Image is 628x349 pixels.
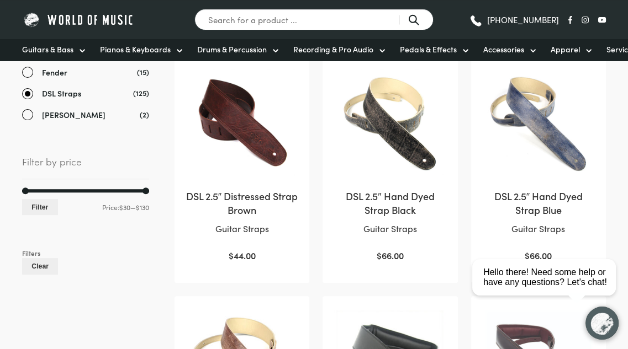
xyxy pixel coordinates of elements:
[483,44,524,55] span: Accessories
[377,249,382,261] span: $
[334,66,446,263] a: DSL 2.5″ Hand Dyed Strap BlackGuitar Straps$66.00
[22,9,149,121] div: Brand
[22,199,58,215] button: Filter
[468,228,628,349] iframe: Chat with our support team
[22,109,149,121] a: [PERSON_NAME]
[22,11,135,28] img: World of Music
[42,109,105,121] span: [PERSON_NAME]
[22,258,58,274] button: Clear
[197,44,267,55] span: Drums & Percussion
[334,189,446,217] h2: DSL 2.5″ Hand Dyed Strap Black
[22,44,73,55] span: Guitars & Bass
[377,249,404,261] bdi: 66.00
[186,66,298,178] img: DSL 2.5" Distressed Strap Brown
[482,189,595,217] h2: DSL 2.5″ Hand Dyed Strap Blue
[228,249,255,261] bdi: 44.00
[186,189,298,217] h2: DSL 2.5″ Distressed Strap Brown
[137,66,149,78] span: (15)
[400,44,457,55] span: Pedals & Effects
[228,249,233,261] span: $
[334,66,446,178] img: DSL 2.5" Hand Dyed Strap Black
[136,202,149,212] span: $130
[293,44,373,55] span: Recording & Pro Audio
[22,87,149,100] a: DSL Straps
[551,44,580,55] span: Apparel
[482,222,595,236] p: Guitar Straps
[469,12,559,28] a: [PHONE_NUMBER]
[42,66,67,79] span: Fender
[140,109,149,120] span: (2)
[186,222,298,236] p: Guitar Straps
[482,66,595,178] img: DSL 2.5" Hand Dyed Strap Blue
[42,87,81,100] span: DSL Straps
[22,199,149,215] div: Price: —
[186,66,298,263] a: DSL 2.5″ Distressed Strap BrownGuitar Straps$44.00
[119,202,130,212] span: $30
[22,66,149,79] a: Fender
[334,222,446,236] p: Guitar Straps
[22,154,149,179] span: Filter by price
[100,44,171,55] span: Pianos & Keyboards
[194,9,434,30] input: Search for a product ...
[133,87,149,99] span: (125)
[487,15,559,24] span: [PHONE_NUMBER]
[22,248,149,259] div: Filters
[482,66,595,263] a: DSL 2.5″ Hand Dyed Strap BlueGuitar Straps$66.00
